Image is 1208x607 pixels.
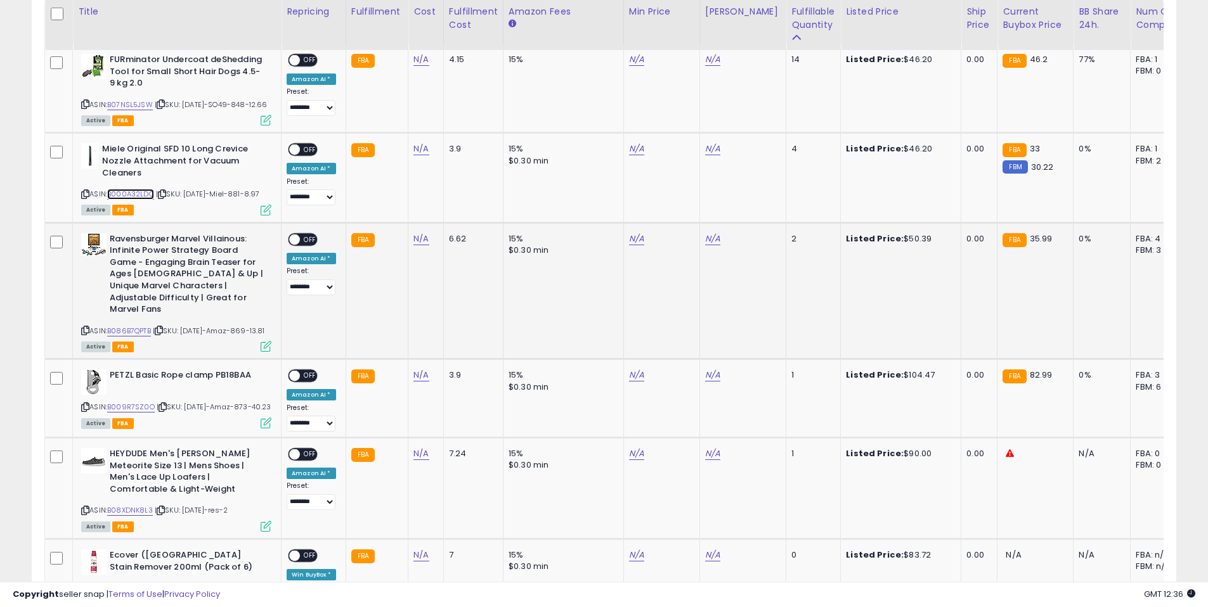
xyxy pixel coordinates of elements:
[966,369,987,381] div: 0.00
[1031,161,1054,173] span: 30.22
[351,549,375,563] small: FBA
[705,549,720,561] a: N/A
[629,447,644,460] a: N/A
[1136,143,1178,155] div: FBA: 1
[112,115,134,126] span: FBA
[110,54,264,93] b: FURminator Undercoat deShedding Tool for Small Short Hair Dogs 4.5-9 kg 2.0
[81,143,99,169] img: 21QLmJ+u0bL._SL40_.jpg
[629,369,644,381] a: N/A
[846,233,904,245] b: Listed Price:
[846,369,904,381] b: Listed Price:
[509,5,618,18] div: Amazon Fees
[509,549,614,561] div: 15%
[1079,448,1120,459] div: N/A
[791,233,831,245] div: 2
[1030,233,1053,245] span: 35.99
[107,326,151,336] a: B086B7QPTB
[1136,245,1178,256] div: FBM: 3
[112,205,134,215] span: FBA
[112,521,134,532] span: FBA
[1136,448,1178,459] div: FBA: 0
[287,569,336,580] div: Win BuyBox *
[1003,369,1026,383] small: FBA
[287,468,336,479] div: Amazon AI *
[107,99,153,110] a: B07NSL5JSW
[287,267,336,295] div: Preset:
[1006,549,1021,561] span: N/A
[13,588,59,600] strong: Copyright
[300,144,320,155] span: OFF
[1030,143,1040,155] span: 33
[351,448,375,462] small: FBA
[81,54,107,79] img: 410ieWTGfFL._SL40_.jpg
[107,402,155,412] a: B009R7SZ0O
[287,177,336,206] div: Preset:
[449,5,498,32] div: Fulfillment Cost
[509,369,614,381] div: 15%
[13,589,220,601] div: seller snap | |
[629,549,644,561] a: N/A
[287,163,336,174] div: Amazon AI *
[81,115,110,126] span: All listings currently available for purchase on Amazon
[846,369,951,381] div: $104.47
[164,588,220,600] a: Privacy Policy
[705,5,781,18] div: [PERSON_NAME]
[509,381,614,393] div: $0.30 min
[629,53,644,66] a: N/A
[300,55,320,66] span: OFF
[1030,369,1053,381] span: 82.99
[966,5,992,32] div: Ship Price
[791,143,831,155] div: 4
[300,449,320,460] span: OFF
[81,521,110,532] span: All listings currently available for purchase on Amazon
[1003,160,1027,174] small: FBM
[1079,143,1120,155] div: 0%
[81,233,107,256] img: 51xk2R0lmOL._SL40_.jpg
[1003,143,1026,157] small: FBA
[81,143,271,214] div: ASIN:
[449,369,493,381] div: 3.9
[108,588,162,600] a: Terms of Use
[351,5,403,18] div: Fulfillment
[153,326,265,336] span: | SKU: [DATE]-Amaz-869-13.81
[966,54,987,65] div: 0.00
[102,143,256,182] b: Miele Original SFD 10 Long Crevice Nozzle Attachment for Vacuum Cleaners
[413,143,429,155] a: N/A
[110,233,264,319] b: Ravensburger Marvel Villainous: Infinite Power Strategy Board Game - Engaging Brain Teaser for Ag...
[112,342,134,352] span: FBA
[705,53,720,66] a: N/A
[287,5,341,18] div: Repricing
[846,549,951,561] div: $83.72
[81,54,271,124] div: ASIN:
[509,155,614,167] div: $0.30 min
[509,459,614,471] div: $0.30 min
[1136,459,1178,471] div: FBM: 0
[300,551,320,561] span: OFF
[287,404,336,432] div: Preset:
[509,233,614,245] div: 15%
[1079,233,1120,245] div: 0%
[287,253,336,264] div: Amazon AI *
[287,73,336,85] div: Amazon AI *
[351,143,375,157] small: FBA
[846,143,904,155] b: Listed Price:
[449,143,493,155] div: 3.9
[1079,549,1120,561] div: N/A
[1030,53,1048,65] span: 46.2
[629,233,644,245] a: N/A
[629,5,694,18] div: Min Price
[705,369,720,381] a: N/A
[1003,233,1026,247] small: FBA
[81,369,271,427] div: ASIN:
[1136,65,1178,77] div: FBM: 0
[509,18,516,30] small: Amazon Fees.
[157,402,271,412] span: | SKU: [DATE]-Amaz-873-40.23
[155,99,268,110] span: | SKU: [DATE]-SO49-848-12.66
[629,143,644,155] a: N/A
[509,561,614,572] div: $0.30 min
[300,371,320,381] span: OFF
[509,448,614,459] div: 15%
[509,54,614,65] div: 15%
[300,234,320,245] span: OFF
[1079,369,1120,381] div: 0%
